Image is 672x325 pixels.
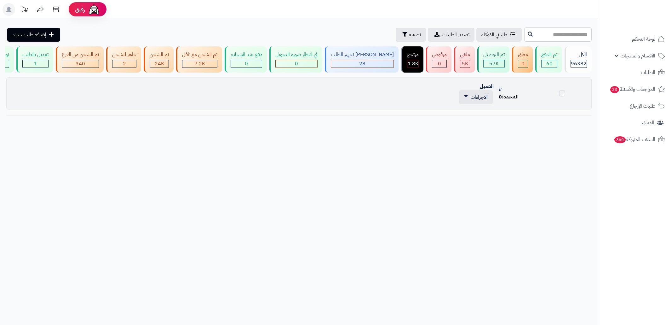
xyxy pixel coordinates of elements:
span: المراجعات والأسئلة [610,85,655,94]
div: 0 [432,60,446,68]
span: تصدير الطلبات [442,31,469,38]
span: 57K [489,60,499,68]
div: جاهز للشحن [112,51,136,58]
span: 0 [521,60,525,68]
a: السلات المتروكة360 [602,132,668,147]
div: 24017 [150,60,169,68]
div: 1840 [407,60,418,68]
span: السلات المتروكة [614,135,655,144]
a: معلق 0 [511,46,534,73]
a: تعديل بالطلب 1 [15,46,55,73]
a: لوحة التحكم [602,32,668,47]
span: 1 [34,60,37,68]
a: طلباتي المُوكلة [476,28,522,42]
span: العملاء [642,118,654,127]
div: 340 [62,60,99,68]
div: 7222 [182,60,217,68]
a: دفع عند الاستلام 0 [223,46,268,73]
div: الكل [571,51,587,58]
div: ملغي [460,51,470,58]
div: تعديل بالطلب [22,51,49,58]
span: 28 [359,60,365,68]
span: 60 [546,60,553,68]
a: [PERSON_NAME] تجهيز الطلب 28 [324,46,400,73]
a: طلبات الإرجاع [602,98,668,114]
div: 0 [276,60,317,68]
span: 0 [499,93,502,101]
div: 4997 [460,60,470,68]
div: تم التوصيل [483,51,505,58]
div: 1 [23,60,48,68]
div: 28 [331,60,393,68]
span: 7.2K [194,60,205,68]
span: 340 [76,60,85,68]
div: 0 [231,60,262,68]
div: 60 [542,60,557,68]
span: الأقسام والمنتجات [621,51,655,60]
div: مرتجع [407,51,419,58]
a: ملغي 5K [453,46,476,73]
span: رفيق [75,6,85,13]
a: الاجراءات [464,93,488,101]
span: تصفية [409,31,421,38]
span: طلباتي المُوكلة [481,31,507,38]
div: 57016 [484,60,504,68]
a: العملاء [602,115,668,130]
a: مرفوض 0 [425,46,453,73]
span: الطلبات [641,68,655,77]
a: الكل96382 [563,46,593,73]
span: 96382 [571,60,587,68]
span: 0 [438,60,441,68]
a: تم الشحن من الفرع 340 [55,46,105,73]
div: دفع عند الاستلام [231,51,262,58]
span: 0 [295,60,298,68]
a: الطلبات [602,65,668,80]
span: طلبات الإرجاع [630,102,655,110]
div: 2 [112,60,136,68]
a: في انتظار صورة التحويل 0 [268,46,324,73]
div: تم الدفع [541,51,557,58]
a: # [499,86,502,93]
a: تم الدفع 60 [534,46,563,73]
a: تم الشحن مع ناقل 7.2K [175,46,223,73]
span: 23 [610,86,619,93]
div: معلق [518,51,528,58]
div: المحدد: [499,93,530,101]
a: تحديثات المنصة [17,3,32,17]
button: تصفية [396,28,426,42]
a: العميل [480,83,494,90]
a: إضافة طلب جديد [7,28,60,42]
div: تم الشحن [150,51,169,58]
span: 1.8K [408,60,418,68]
a: تم التوصيل 57K [476,46,511,73]
span: الاجراءات [471,93,488,101]
a: تم الشحن 24K [142,46,175,73]
div: تم الشحن مع ناقل [182,51,217,58]
img: ai-face.png [88,3,100,16]
a: مرتجع 1.8K [400,46,425,73]
span: 360 [614,136,626,143]
a: تصدير الطلبات [428,28,474,42]
div: 0 [518,60,528,68]
div: [PERSON_NAME] تجهيز الطلب [331,51,394,58]
span: 2 [123,60,126,68]
div: مرفوض [432,51,447,58]
span: لوحة التحكم [632,35,655,44]
span: إضافة طلب جديد [12,31,46,38]
span: 24K [155,60,164,68]
span: 0 [245,60,248,68]
div: في انتظار صورة التحويل [275,51,318,58]
a: المراجعات والأسئلة23 [602,82,668,97]
div: تم الشحن من الفرع [62,51,99,58]
span: 5K [462,60,468,68]
a: جاهز للشحن 2 [105,46,142,73]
